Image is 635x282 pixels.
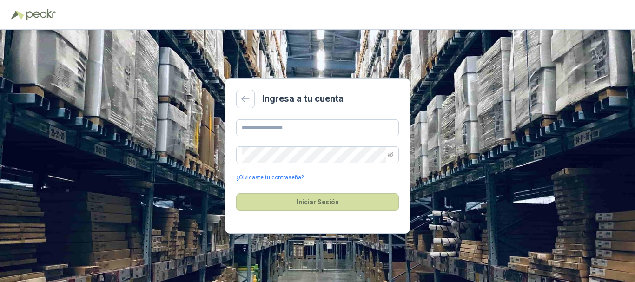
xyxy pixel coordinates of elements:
img: Logo [11,10,24,20]
img: Peakr [26,9,56,20]
button: Iniciar Sesión [236,193,399,211]
h2: Ingresa a tu cuenta [262,92,344,106]
a: ¿Olvidaste tu contraseña? [236,173,304,182]
span: eye-invisible [388,152,393,157]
